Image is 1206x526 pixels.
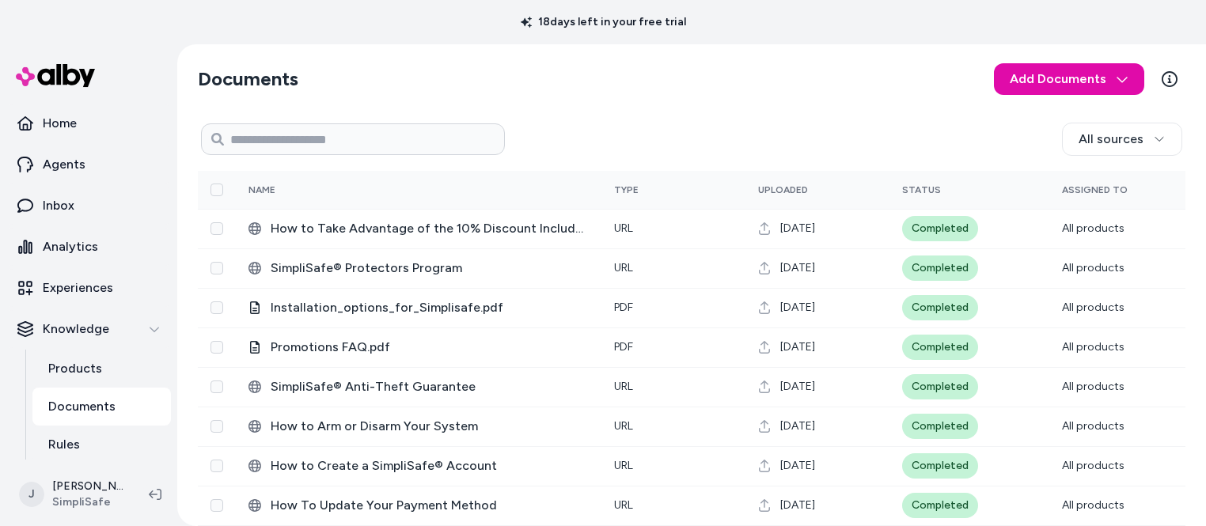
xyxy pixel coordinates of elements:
[48,435,80,454] p: Rules
[1062,340,1124,354] span: All products
[32,388,171,426] a: Documents
[6,104,171,142] a: Home
[614,459,633,472] span: URL
[271,219,589,238] span: ‎How to Take Advantage of the 10% Discount Included in Select Monitoring Plans
[1079,130,1143,149] span: All sources
[271,417,589,436] span: How to Arm or Disarm Your System
[16,64,95,87] img: alby Logo
[248,298,589,317] div: Installation_options_for_Simplisafe.pdf
[210,262,223,274] button: Select row
[248,496,589,515] div: ‎How To Update Your Payment Method
[614,301,633,314] span: pdf
[210,460,223,472] button: Select row
[780,260,815,276] span: [DATE]
[780,458,815,474] span: [DATE]
[48,359,102,378] p: Products
[902,295,978,320] div: Completed
[902,414,978,439] div: Completed
[271,456,589,475] span: ‎How to Create a SimpliSafe® Account
[780,221,815,237] span: [DATE]
[780,418,815,434] span: [DATE]
[52,479,123,494] p: [PERSON_NAME]
[271,259,589,278] span: ‎SimpliSafe® Protectors Program
[780,300,815,316] span: [DATE]
[614,419,633,433] span: URL
[48,397,116,416] p: Documents
[43,155,85,174] p: Agents
[210,499,223,512] button: Select row
[210,301,223,314] button: Select row
[994,63,1144,95] button: Add Documents
[902,335,978,360] div: Completed
[614,380,633,393] span: URL
[614,498,633,512] span: URL
[43,196,74,215] p: Inbox
[1062,221,1124,235] span: All products
[511,14,696,30] p: 18 days left in your free trial
[780,379,815,395] span: [DATE]
[52,494,123,510] span: SimpliSafe
[1062,301,1124,314] span: All products
[902,216,978,241] div: Completed
[271,298,589,317] span: Installation_options_for_Simplisafe.pdf
[210,380,223,393] button: Select row
[210,341,223,354] button: Select row
[210,184,223,196] button: Select all
[210,420,223,433] button: Select row
[902,374,978,399] div: Completed
[271,338,589,357] span: Promotions FAQ.pdf
[43,237,98,256] p: Analytics
[198,66,298,92] h2: Documents
[248,184,367,196] div: Name
[248,377,589,396] div: ‎SimpliSafe® Anti-Theft Guarantee
[248,338,589,357] div: Promotions FAQ.pdf
[248,259,589,278] div: ‎SimpliSafe® Protectors Program
[902,453,978,479] div: Completed
[614,340,633,354] span: pdf
[6,269,171,307] a: Experiences
[32,350,171,388] a: Products
[780,339,815,355] span: [DATE]
[32,426,171,464] a: Rules
[1062,123,1182,156] button: All sources
[248,219,589,238] div: ‎How to Take Advantage of the 10% Discount Included in Select Monitoring Plans
[6,187,171,225] a: Inbox
[902,184,941,195] span: Status
[271,496,589,515] span: ‎How To Update Your Payment Method
[614,184,639,195] span: Type
[1062,184,1128,195] span: Assigned To
[1062,419,1124,433] span: All products
[902,493,978,518] div: Completed
[780,498,815,513] span: [DATE]
[19,482,44,507] span: J
[614,221,633,235] span: URL
[758,184,808,195] span: Uploaded
[6,228,171,266] a: Analytics
[210,222,223,235] button: Select row
[1062,498,1124,512] span: All products
[43,114,77,133] p: Home
[6,146,171,184] a: Agents
[6,310,171,348] button: Knowledge
[9,469,136,520] button: J[PERSON_NAME]SimpliSafe
[1062,380,1124,393] span: All products
[271,377,589,396] span: ‎SimpliSafe® Anti-Theft Guarantee
[43,278,113,297] p: Experiences
[1062,459,1124,472] span: All products
[43,320,109,339] p: Knowledge
[248,417,589,436] div: How to Arm or Disarm Your System
[614,261,633,274] span: URL
[902,255,978,281] div: Completed
[1062,261,1124,274] span: All products
[248,456,589,475] div: ‎How to Create a SimpliSafe® Account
